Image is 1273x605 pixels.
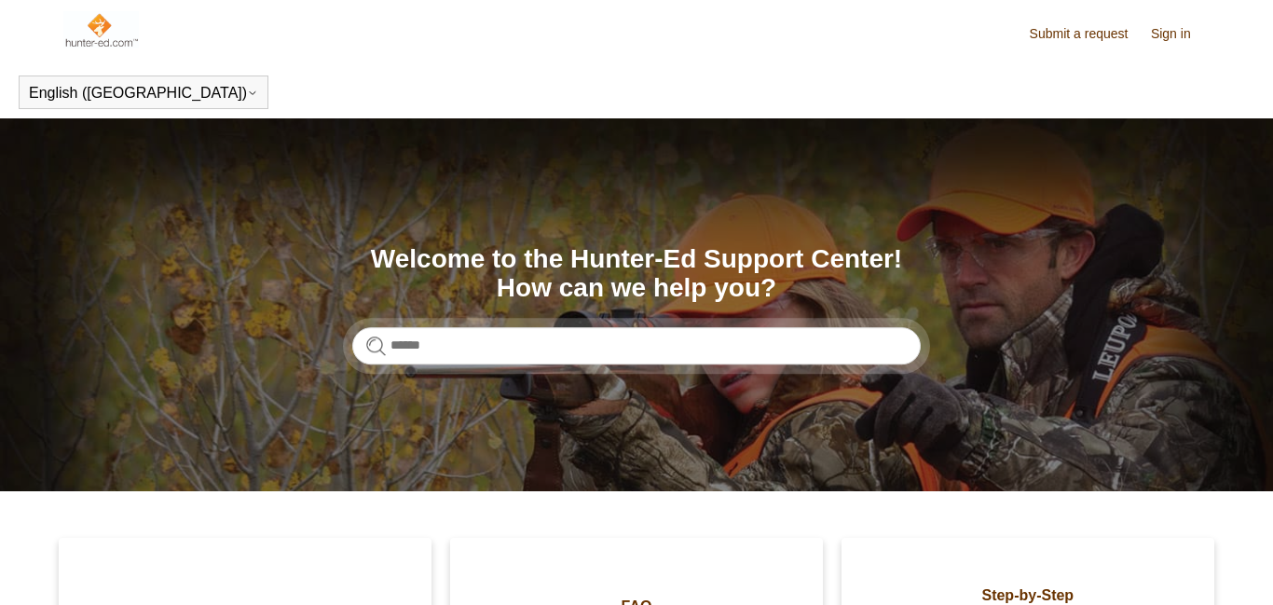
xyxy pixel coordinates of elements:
div: Chat Support [1153,543,1260,591]
a: Sign in [1151,24,1210,44]
input: Search [352,327,921,364]
button: English ([GEOGRAPHIC_DATA]) [29,85,258,102]
a: Submit a request [1030,24,1147,44]
img: Hunter-Ed Help Center home page [63,11,139,48]
h1: Welcome to the Hunter-Ed Support Center! How can we help you? [352,245,921,303]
